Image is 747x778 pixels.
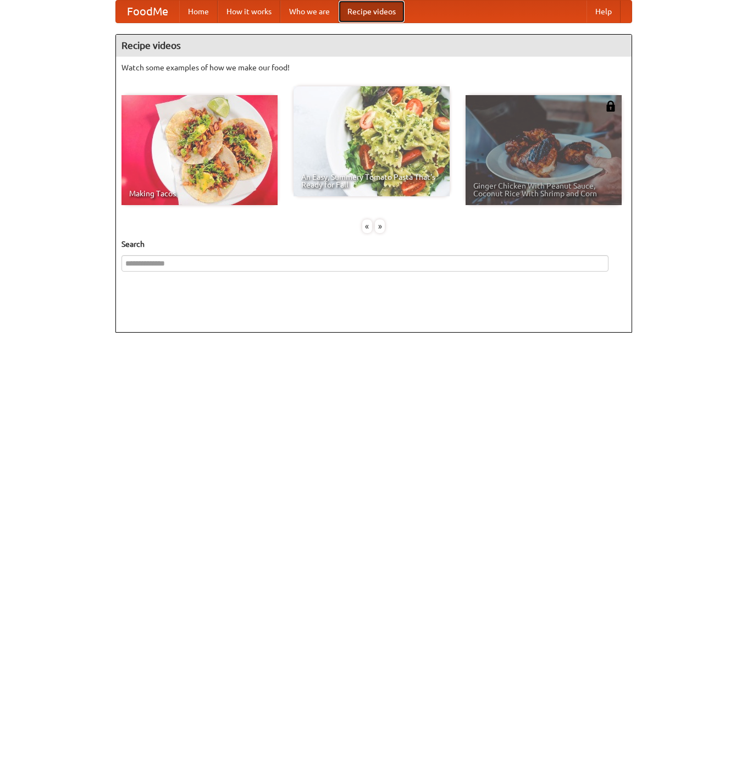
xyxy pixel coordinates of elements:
span: Making Tacos [129,190,270,197]
a: Making Tacos [121,95,278,205]
h4: Recipe videos [116,35,632,57]
a: FoodMe [116,1,179,23]
a: Home [179,1,218,23]
div: « [362,219,372,233]
h5: Search [121,239,626,250]
div: » [375,219,385,233]
a: Recipe videos [339,1,405,23]
span: An Easy, Summery Tomato Pasta That's Ready for Fall [301,173,442,189]
a: Help [586,1,621,23]
p: Watch some examples of how we make our food! [121,62,626,73]
a: How it works [218,1,280,23]
a: An Easy, Summery Tomato Pasta That's Ready for Fall [294,86,450,196]
a: Who we are [280,1,339,23]
img: 483408.png [605,101,616,112]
